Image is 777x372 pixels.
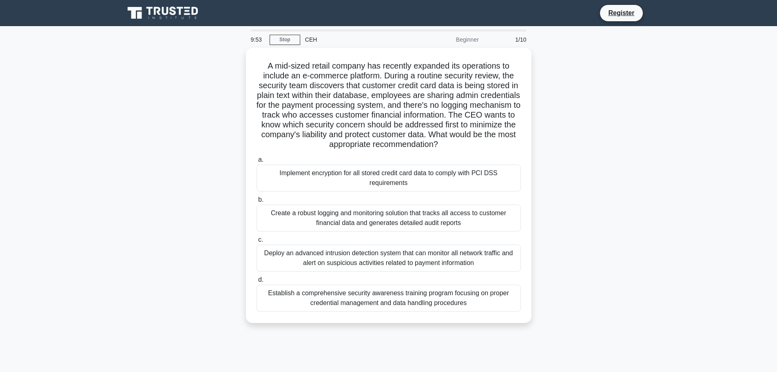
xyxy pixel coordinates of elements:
[484,31,531,48] div: 1/10
[270,35,300,45] a: Stop
[258,156,263,163] span: a.
[412,31,484,48] div: Beginner
[257,245,521,272] div: Deploy an advanced intrusion detection system that can monitor all network traffic and alert on s...
[257,165,521,192] div: Implement encryption for all stored credit card data to comply with PCI DSS requirements
[257,285,521,312] div: Establish a comprehensive security awareness training program focusing on proper credential manag...
[256,61,522,150] h5: A mid-sized retail company has recently expanded its operations to include an e-commerce platform...
[603,8,639,18] a: Register
[300,31,412,48] div: CEH
[246,31,270,48] div: 9:53
[258,236,263,243] span: c.
[258,196,263,203] span: b.
[258,276,263,283] span: d.
[257,205,521,232] div: Create a robust logging and monitoring solution that tracks all access to customer financial data...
